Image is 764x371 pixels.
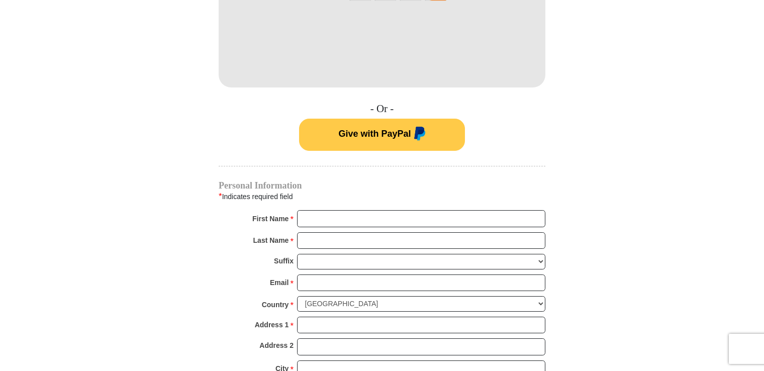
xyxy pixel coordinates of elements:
button: Give with PayPal [299,119,465,151]
strong: Last Name [253,233,289,247]
strong: Country [262,298,289,312]
strong: First Name [252,212,289,226]
strong: Email [270,275,289,290]
span: Give with PayPal [338,129,411,139]
strong: Address 2 [259,338,294,352]
h4: Personal Information [219,181,545,190]
div: Indicates required field [219,190,545,203]
strong: Address 1 [255,318,289,332]
img: paypal [411,127,426,143]
strong: Suffix [274,254,294,268]
h4: - Or - [219,103,545,115]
